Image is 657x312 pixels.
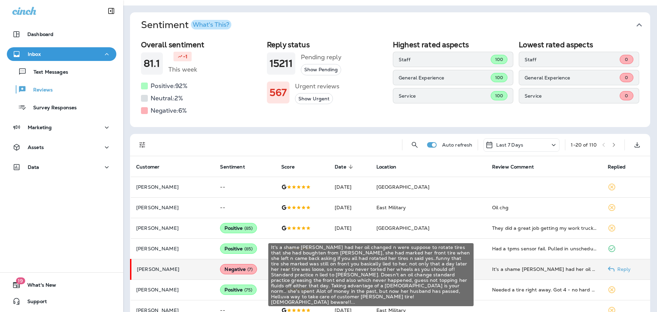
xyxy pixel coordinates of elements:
[21,299,47,307] span: Support
[21,282,56,290] span: What's New
[7,100,116,114] button: Survey Responses
[492,164,534,170] span: Review Comment
[376,164,405,170] span: Location
[329,238,371,259] td: [DATE]
[220,164,254,170] span: Sentiment
[376,225,429,231] span: [GEOGRAPHIC_DATA]
[492,164,543,170] span: Review Comment
[495,57,503,62] span: 100
[16,277,25,284] span: 19
[267,40,387,49] h2: Reply status
[492,225,597,232] div: They did a great job getting my work truck back to me as quickly as possible. Other than a qualit...
[244,246,253,252] span: ( 85 )
[247,266,253,272] span: ( 7 )
[7,140,116,154] button: Assets
[7,27,116,41] button: Dashboard
[136,205,209,210] p: [PERSON_NAME]
[492,266,597,273] div: It's a shame Jen had her oil changed n were suppose to rotate tires that she had boughten from Je...
[399,75,491,80] p: General Experience
[335,164,346,170] span: Date
[220,244,257,254] div: Positive
[28,145,44,150] p: Assets
[608,164,634,170] span: Replied
[525,93,620,99] p: Service
[244,287,253,293] span: ( 75 )
[27,69,68,76] p: Text Messages
[136,138,149,152] button: Filters
[295,81,339,92] h5: Urgent reviews
[151,93,183,104] h5: Neutral: 2 %
[136,164,159,170] span: Customer
[496,142,523,148] p: Last 7 Days
[141,19,231,31] h1: Sentiment
[492,286,597,293] div: Needed a tire right away. Got 4 - no hard sell. Hot tires and an oil change, also needed.
[27,32,53,37] p: Dashboard
[281,164,295,170] span: Score
[270,87,287,98] h1: 567
[193,22,229,28] div: What's This?
[28,164,39,170] p: Data
[7,64,116,79] button: Text Messages
[329,197,371,218] td: [DATE]
[393,40,513,49] h2: Highest rated aspects
[270,58,293,69] h1: 15211
[301,52,342,63] h5: Pending reply
[525,57,620,62] p: Staff
[130,38,650,127] div: SentimentWhat's This?
[215,177,276,197] td: --
[137,266,209,272] p: [PERSON_NAME]
[220,285,257,295] div: Positive
[183,53,188,60] p: -1
[151,105,187,116] h5: Negative: 6 %
[215,197,276,218] td: --
[244,225,253,231] span: ( 85 )
[7,160,116,174] button: Data
[519,40,639,49] h2: Lowest rated aspects
[615,266,631,272] p: Reply
[26,105,77,111] p: Survey Responses
[7,121,116,134] button: Marketing
[442,142,473,148] p: Auto refresh
[136,287,209,292] p: [PERSON_NAME]
[492,245,597,252] div: Had a tpms sensor fail. Pulled in unscheduled and they got me right in repaired the problem and b...
[26,87,53,93] p: Reviews
[281,164,304,170] span: Score
[376,164,396,170] span: Location
[28,51,41,57] p: Inbox
[220,164,245,170] span: Sentiment
[525,75,620,80] p: General Experience
[168,64,197,75] h5: This week
[220,264,257,274] div: Negative
[136,184,209,190] p: [PERSON_NAME]
[28,125,52,130] p: Marketing
[136,164,168,170] span: Customer
[399,57,491,62] p: Staff
[301,64,341,75] button: Show Pending
[329,218,371,238] td: [DATE]
[399,93,491,99] p: Service
[141,40,261,49] h2: Overall sentiment
[408,138,422,152] button: Search Reviews
[625,57,628,62] span: 0
[7,278,116,292] button: 19What's New
[220,223,257,233] div: Positive
[191,20,231,29] button: What's This?
[7,47,116,61] button: Inbox
[608,164,626,170] span: Replied
[376,184,429,190] span: [GEOGRAPHIC_DATA]
[7,82,116,97] button: Reviews
[136,246,209,251] p: [PERSON_NAME]
[268,243,474,306] div: It's a shame [PERSON_NAME] had her oil changed n were suppose to rotate tires that she had bought...
[625,93,628,99] span: 0
[335,164,355,170] span: Date
[329,177,371,197] td: [DATE]
[144,58,160,69] h1: 81.1
[495,75,503,80] span: 100
[492,204,597,211] div: Oil chg
[376,204,406,211] span: East Military
[136,225,209,231] p: [PERSON_NAME]
[625,75,628,80] span: 0
[136,12,656,38] button: SentimentWhat's This?
[495,93,503,99] span: 100
[102,4,121,18] button: Collapse Sidebar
